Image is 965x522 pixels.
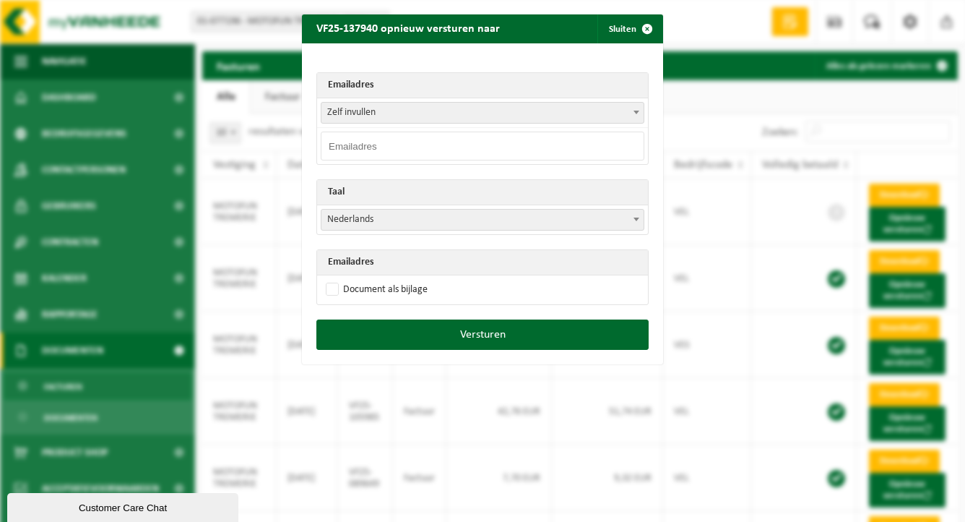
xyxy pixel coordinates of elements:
span: Nederlands [321,209,644,231]
span: Nederlands [321,210,644,230]
span: Zelf invullen [321,103,644,123]
input: Emailadres [321,132,644,161]
iframe: chat widget [7,490,241,522]
button: Sluiten [597,14,662,43]
th: Emailadres [317,73,648,98]
label: Document als bijlage [323,279,428,301]
th: Emailadres [317,250,648,275]
button: Versturen [316,320,649,350]
th: Taal [317,180,648,205]
span: Zelf invullen [321,102,644,124]
h2: VF25-137940 opnieuw versturen naar [302,14,514,42]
